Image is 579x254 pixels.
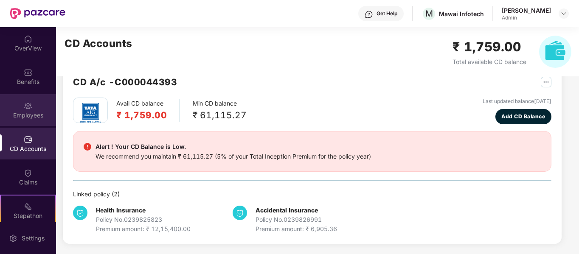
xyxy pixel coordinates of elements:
[256,224,337,234] div: Premium amount: ₹ 6,905.36
[502,14,551,21] div: Admin
[116,99,180,122] div: Avail CD balance
[453,58,526,65] span: Total available CD balance
[65,36,132,52] h2: CD Accounts
[233,206,247,220] img: svg+xml;base64,PHN2ZyB4bWxucz0iaHR0cDovL3d3dy53My5vcmcvMjAwMC9zdmciIHdpZHRoPSIzNCIgaGVpZ2h0PSIzNC...
[495,109,552,124] button: Add CD Balance
[193,99,247,122] div: Min CD balance
[425,8,433,19] span: M
[453,37,526,57] h2: ₹ 1,759.00
[193,108,247,122] div: ₹ 61,115.27
[24,102,32,110] img: svg+xml;base64,PHN2ZyBpZD0iRW1wbG95ZWVzIiB4bWxucz0iaHR0cDovL3d3dy53My5vcmcvMjAwMC9zdmciIHdpZHRoPS...
[439,10,484,18] div: Mawai Infotech
[96,224,191,234] div: Premium amount: ₹ 12,15,400.00
[256,215,337,224] div: Policy No. 0239826991
[539,36,571,68] img: svg+xml;base64,PHN2ZyB4bWxucz0iaHR0cDovL3d3dy53My5vcmcvMjAwMC9zdmciIHhtbG5zOnhsaW5rPSJodHRwOi8vd3...
[96,152,371,161] div: We recommend you maintain ₹ 61,115.27 (5% of your Total Inception Premium for the policy year)
[483,98,551,106] div: Last updated balance [DATE]
[73,206,87,220] img: svg+xml;base64,PHN2ZyB4bWxucz0iaHR0cDovL3d3dy53My5vcmcvMjAwMC9zdmciIHdpZHRoPSIzNCIgaGVpZ2h0PSIzNC...
[24,202,32,211] img: svg+xml;base64,PHN2ZyB4bWxucz0iaHR0cDovL3d3dy53My5vcmcvMjAwMC9zdmciIHdpZHRoPSIyMSIgaGVpZ2h0PSIyMC...
[1,212,55,220] div: Stepathon
[541,77,551,87] img: svg+xml;base64,PHN2ZyB4bWxucz0iaHR0cDovL3d3dy53My5vcmcvMjAwMC9zdmciIHdpZHRoPSIyNSIgaGVpZ2h0PSIyNS...
[10,8,65,19] img: New Pazcare Logo
[73,75,177,89] h2: CD A/c - C000044393
[24,169,32,177] img: svg+xml;base64,PHN2ZyBpZD0iQ2xhaW0iIHhtbG5zPSJodHRwOi8vd3d3LnczLm9yZy8yMDAwL3N2ZyIgd2lkdGg9IjIwIi...
[24,68,32,77] img: svg+xml;base64,PHN2ZyBpZD0iQmVuZWZpdHMiIHhtbG5zPSJodHRwOi8vd3d3LnczLm9yZy8yMDAwL3N2ZyIgd2lkdGg9Ij...
[19,234,47,243] div: Settings
[24,135,32,144] img: svg+xml;base64,PHN2ZyBpZD0iQ0RfQWNjb3VudHMiIGRhdGEtbmFtZT0iQ0QgQWNjb3VudHMiIHhtbG5zPSJodHRwOi8vd3...
[96,215,191,224] div: Policy No. 0239825823
[116,108,167,122] h2: ₹ 1,759.00
[502,6,551,14] div: [PERSON_NAME]
[73,190,551,199] div: Linked policy ( 2 )
[377,10,397,17] div: Get Help
[365,10,373,19] img: svg+xml;base64,PHN2ZyBpZD0iSGVscC0zMngzMiIgeG1sbnM9Imh0dHA6Ly93d3cudzMub3JnLzIwMDAvc3ZnIiB3aWR0aD...
[560,10,567,17] img: svg+xml;base64,PHN2ZyBpZD0iRHJvcGRvd24tMzJ4MzIiIHhtbG5zPSJodHRwOi8vd3d3LnczLm9yZy8yMDAwL3N2ZyIgd2...
[84,143,91,151] img: svg+xml;base64,PHN2ZyBpZD0iRGFuZ2VyX2FsZXJ0IiBkYXRhLW5hbWU9IkRhbmdlciBhbGVydCIgeG1sbnM9Imh0dHA6Ly...
[76,98,105,128] img: tatag.png
[9,234,17,243] img: svg+xml;base64,PHN2ZyBpZD0iU2V0dGluZy0yMHgyMCIgeG1sbnM9Imh0dHA6Ly93d3cudzMub3JnLzIwMDAvc3ZnIiB3aW...
[96,142,371,152] div: Alert ! Your CD Balance is Low.
[96,207,146,214] b: Health Insurance
[24,35,32,43] img: svg+xml;base64,PHN2ZyBpZD0iSG9tZSIgeG1sbnM9Imh0dHA6Ly93d3cudzMub3JnLzIwMDAvc3ZnIiB3aWR0aD0iMjAiIG...
[501,112,545,120] span: Add CD Balance
[256,207,318,214] b: Accidental Insurance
